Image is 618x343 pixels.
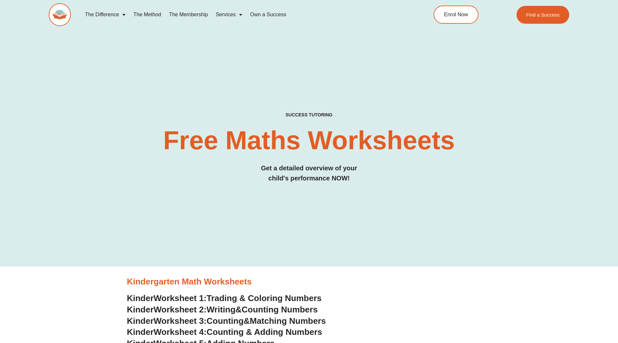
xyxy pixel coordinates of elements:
[154,327,207,337] span: Worksheet 4:
[127,305,154,314] span: Kinder
[510,270,618,343] iframe: Chat Widget
[207,305,235,314] span: Writing
[127,316,154,326] span: Kinder
[207,293,322,303] span: Trading & Coloring Numbers
[127,276,491,287] h3: Kindergarten Math Worksheets
[154,293,207,303] span: Worksheet 1:
[127,293,322,303] a: KinderWorksheet 1:Trading & Coloring Numbers
[246,7,290,22] a: Own a Success
[434,6,478,24] a: Enrol Now
[526,12,559,17] span: Find a Success
[49,163,569,183] h3: Get a detailed overview of your child's performance NOW!
[127,293,154,303] span: Kinder
[516,6,569,24] a: Find a Success
[207,327,322,337] span: Counting & Adding Numbers
[127,305,318,314] a: KinderWorksheet 2:Writing&Counting Numbers
[444,12,468,17] span: Enrol Now
[154,316,207,326] span: Worksheet 3:
[212,7,246,22] a: Services
[127,327,154,337] span: Kinder
[207,316,244,326] span: Counting
[49,127,569,153] h2: Free Maths Worksheets​
[127,316,326,326] a: KinderWorksheet 3:Counting&Matching Numbers
[129,7,165,22] a: The Method
[154,305,207,314] span: Worksheet 2:
[81,7,129,22] a: The Difference
[165,7,212,22] a: The Membership
[250,316,326,326] span: Matching Numbers
[242,305,318,314] span: Counting Numbers
[81,7,404,22] nav: Menu
[127,327,322,337] a: KinderWorksheet 4:Counting & Adding Numbers
[49,112,569,118] h4: SUCCESS TUTORING​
